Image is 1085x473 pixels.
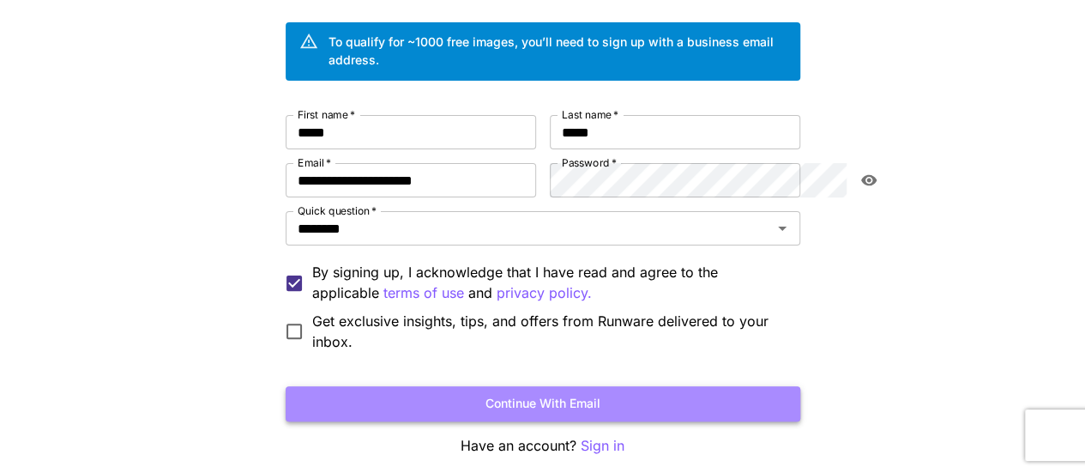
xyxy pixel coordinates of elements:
label: Email [298,155,331,170]
p: privacy policy. [497,282,592,304]
label: Password [562,155,617,170]
button: toggle password visibility [853,165,884,196]
p: Have an account? [286,435,800,457]
button: Sign in [581,435,624,457]
button: By signing up, I acknowledge that I have read and agree to the applicable and privacy policy. [383,282,464,304]
button: By signing up, I acknowledge that I have read and agree to the applicable terms of use and [497,282,592,304]
label: First name [298,107,355,122]
button: Continue with email [286,386,800,421]
div: To qualify for ~1000 free images, you’ll need to sign up with a business email address. [329,33,787,69]
label: Quick question [298,203,377,218]
p: By signing up, I acknowledge that I have read and agree to the applicable and [312,262,787,304]
p: terms of use [383,282,464,304]
button: Open [770,216,794,240]
label: Last name [562,107,618,122]
span: Get exclusive insights, tips, and offers from Runware delivered to your inbox. [312,311,787,352]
